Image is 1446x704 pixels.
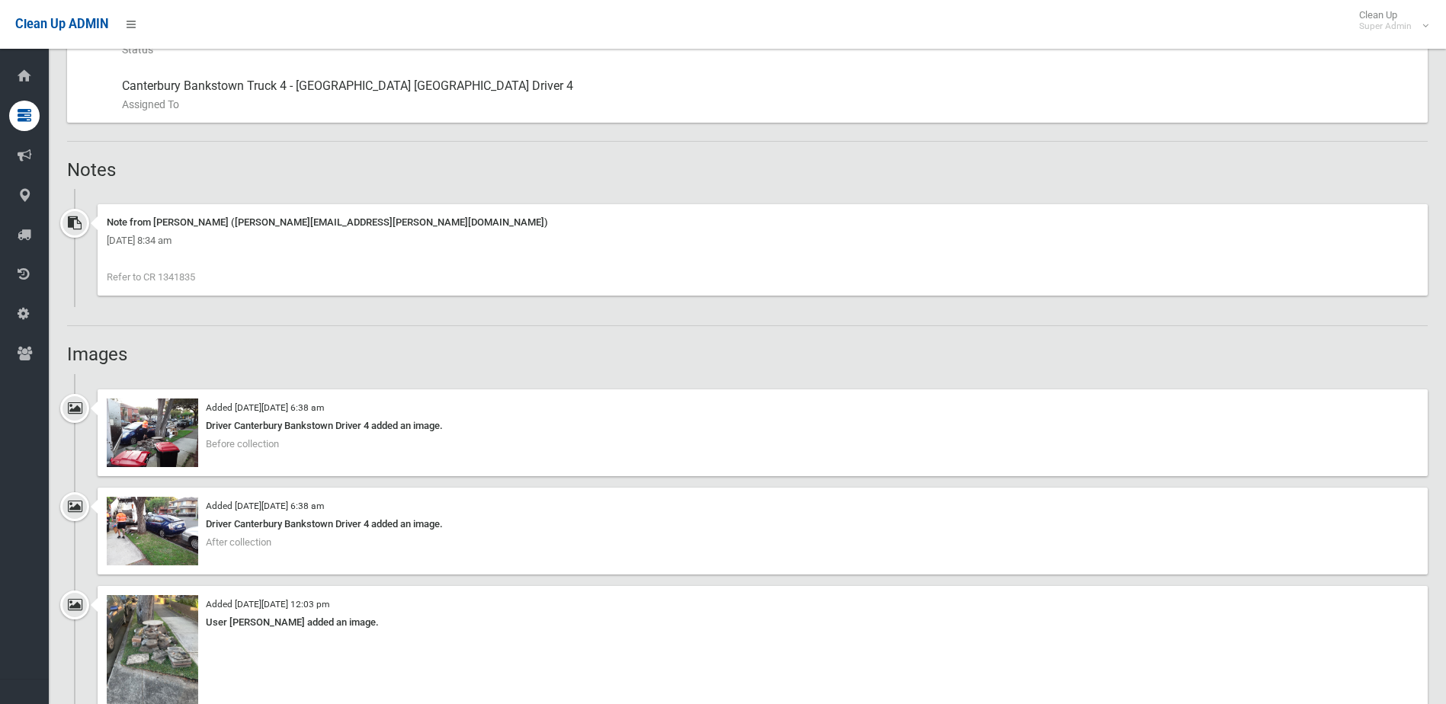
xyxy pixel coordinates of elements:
[122,40,1416,59] small: Status
[122,68,1416,123] div: Canterbury Bankstown Truck 4 - [GEOGRAPHIC_DATA] [GEOGRAPHIC_DATA] Driver 4
[122,95,1416,114] small: Assigned To
[107,417,1419,435] div: Driver Canterbury Bankstown Driver 4 added an image.
[1351,9,1427,32] span: Clean Up
[206,402,324,413] small: Added [DATE][DATE] 6:38 am
[107,232,1419,250] div: [DATE] 8:34 am
[15,17,108,31] span: Clean Up ADMIN
[107,213,1419,232] div: Note from [PERSON_NAME] ([PERSON_NAME][EMAIL_ADDRESS][PERSON_NAME][DOMAIN_NAME])
[107,613,1419,632] div: User [PERSON_NAME] added an image.
[67,344,1428,364] h2: Images
[107,271,195,283] span: Refer to CR 1341835
[206,438,279,450] span: Before collection
[1359,21,1412,32] small: Super Admin
[67,160,1428,180] h2: Notes
[206,599,329,610] small: Added [DATE][DATE] 12:03 pm
[107,398,198,467] img: 2025-10-1006.37.422280327360813633145.jpg
[206,501,324,511] small: Added [DATE][DATE] 6:38 am
[107,515,1419,533] div: Driver Canterbury Bankstown Driver 4 added an image.
[107,497,198,565] img: 2025-10-1006.38.354241477641701211085.jpg
[206,536,271,548] span: After collection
